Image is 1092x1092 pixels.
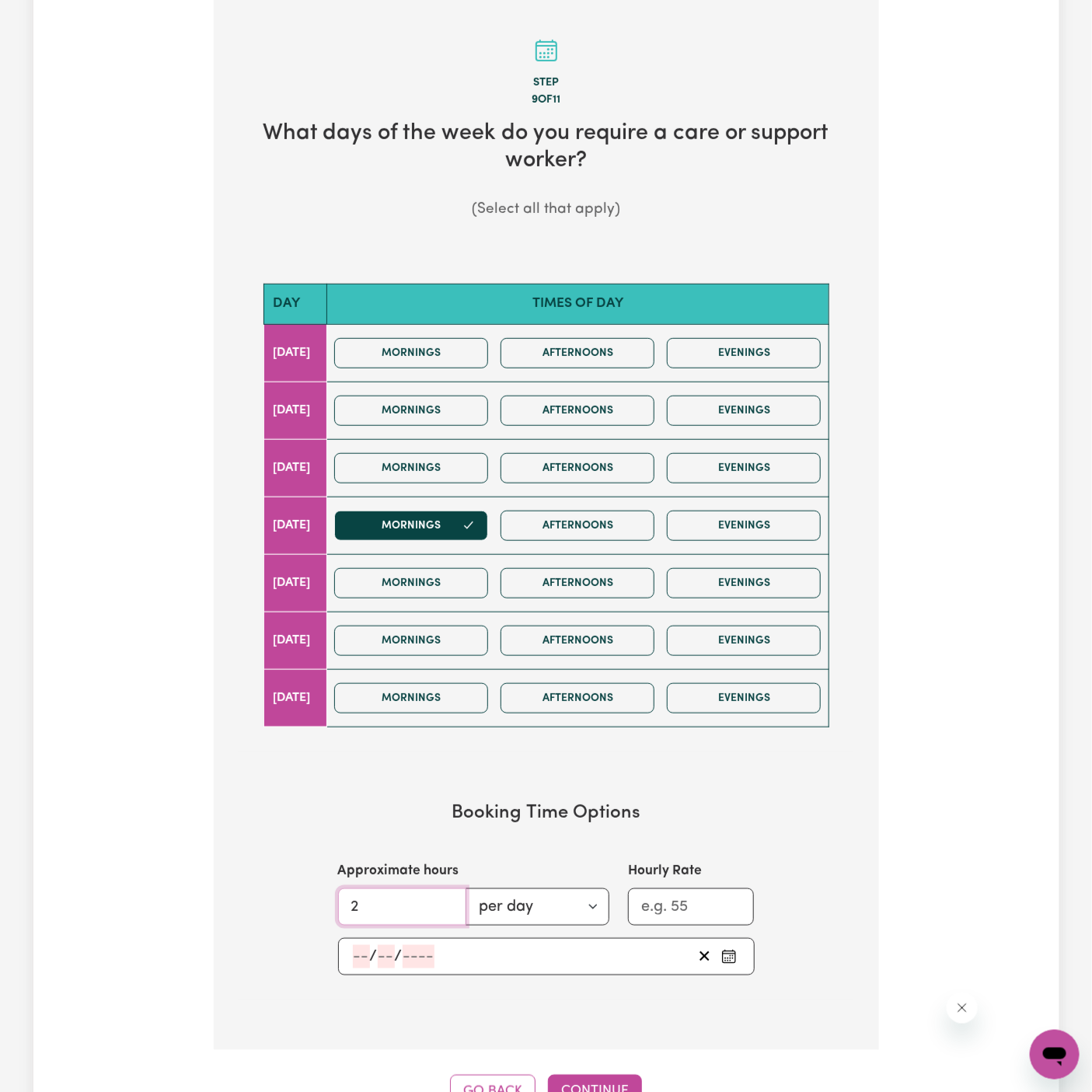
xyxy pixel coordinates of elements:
label: Hourly Rate [628,861,702,881]
button: Mornings [334,626,488,656]
label: Approximate hours [338,861,459,881]
button: Mornings [334,511,488,541]
button: Afternoons [501,683,654,713]
input: -- [353,945,370,968]
th: Times of day [327,284,829,324]
button: Afternoons [501,511,654,541]
td: [DATE] [263,612,327,669]
span: Need any help? [9,11,94,23]
input: e.g. 2.5 [338,888,466,926]
button: Evenings [667,338,821,368]
button: Afternoons [501,338,654,368]
td: [DATE] [263,497,327,554]
button: Afternoons [501,396,654,426]
p: (Select all that apply) [239,199,854,222]
button: Evenings [667,511,821,541]
button: Mornings [334,338,488,368]
div: 9 of 11 [239,92,854,109]
span: / [370,948,378,965]
button: Evenings [667,453,821,483]
td: [DATE] [263,669,327,727]
span: / [395,948,403,965]
input: ---- [403,945,434,968]
button: Evenings [667,683,821,713]
iframe: Close message [947,993,978,1024]
h3: Booking Time Options [263,802,829,825]
input: e.g. 55 [628,888,755,926]
button: Clear start date [693,945,717,968]
input: -- [378,945,395,968]
div: Step [239,75,854,92]
button: Pick an approximate start date [717,945,741,968]
th: Day [263,284,327,324]
td: [DATE] [263,554,327,612]
iframe: Button to launch messaging window [1030,1030,1080,1080]
button: Evenings [667,396,821,426]
button: Mornings [334,568,488,598]
button: Afternoons [501,568,654,598]
button: Evenings [667,568,821,598]
td: [DATE] [263,382,327,439]
td: [DATE] [263,439,327,497]
button: Afternoons [501,453,654,483]
button: Mornings [334,396,488,426]
button: Afternoons [501,626,654,656]
button: Mornings [334,683,488,713]
h2: What days of the week do you require a care or support worker? [239,120,854,174]
button: Mornings [334,453,488,483]
td: [DATE] [263,324,327,382]
button: Evenings [667,626,821,656]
